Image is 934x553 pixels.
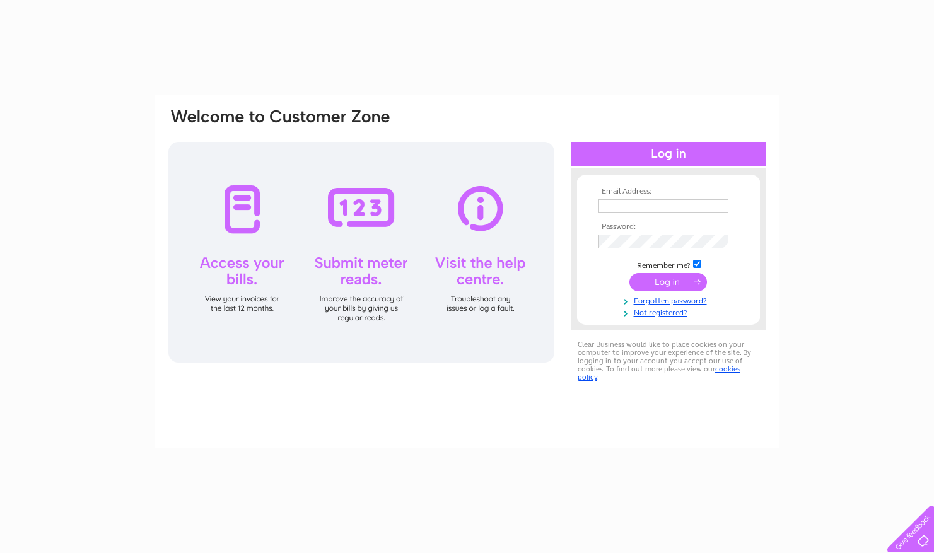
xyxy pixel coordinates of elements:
[629,273,707,291] input: Submit
[578,364,740,381] a: cookies policy
[571,334,766,388] div: Clear Business would like to place cookies on your computer to improve your experience of the sit...
[595,258,742,271] td: Remember me?
[598,294,742,306] a: Forgotten password?
[595,223,742,231] th: Password:
[595,187,742,196] th: Email Address:
[598,306,742,318] a: Not registered?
